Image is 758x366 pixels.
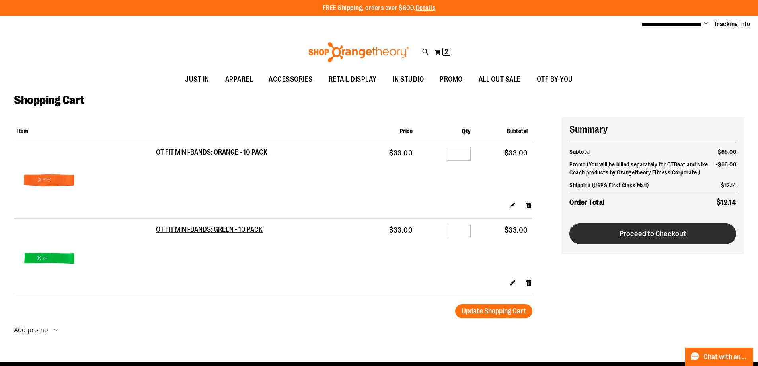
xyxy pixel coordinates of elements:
[329,70,377,88] span: RETAIL DISPLAY
[185,70,209,88] span: JUST IN
[714,20,750,29] a: Tracking Info
[14,326,58,338] button: Add promo
[505,226,528,234] span: $33.00
[569,196,605,208] strong: Order Total
[225,70,253,88] span: APPAREL
[569,182,590,188] span: Shipping
[440,70,463,88] span: PROMO
[323,4,436,13] p: FREE Shipping, orders over $600.
[685,348,754,366] button: Chat with an Expert
[507,128,528,134] span: Subtotal
[569,145,710,158] th: Subtotal
[569,161,586,168] span: Promo
[718,149,736,155] span: $66.00
[505,149,528,157] span: $33.00
[416,4,436,12] a: Details
[721,182,736,188] span: $12.14
[307,42,410,62] img: Shop Orangetheory
[569,223,736,244] button: Proceed to Checkout
[393,70,424,88] span: IN STUDIO
[716,161,737,168] span: -$66.00
[17,225,153,293] a: OT FIT MINI-BANDS: GREEN - 10 PACK
[444,48,448,56] span: 2
[17,147,83,213] img: OT FIT MINI-BANDS: ORANGE - 10 PACK
[717,198,736,206] span: $12.14
[14,325,48,334] strong: Add promo
[156,225,264,234] a: OT FIT MINI-BANDS: GREEN - 10 PACK
[569,123,736,136] h2: Summary
[14,93,84,107] span: Shopping Cart
[156,148,269,157] a: OT FIT MINI-BANDS: ORANGE - 10 PACK
[526,278,532,287] a: Remove item
[269,70,313,88] span: ACCESSORIES
[389,226,413,234] span: $33.00
[462,128,471,134] span: Qty
[620,229,686,238] span: Proceed to Checkout
[704,20,708,28] button: Account menu
[592,182,649,188] span: (USPS First Class Mail)
[479,70,521,88] span: ALL OUT SALE
[400,128,413,134] span: Price
[17,225,83,291] img: OT FIT MINI-BANDS: GREEN - 10 PACK
[703,353,748,361] span: Chat with an Expert
[389,149,413,157] span: $33.00
[17,128,28,134] span: Item
[569,161,708,176] span: (You will be billed separately for OTBeat and Nike Coach products by Orangetheory Fitness Corpora...
[537,70,573,88] span: OTF BY YOU
[17,147,153,215] a: OT FIT MINI-BANDS: ORANGE - 10 PACK
[462,307,526,315] span: Update Shopping Cart
[455,304,532,318] button: Update Shopping Cart
[526,201,532,209] a: Remove item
